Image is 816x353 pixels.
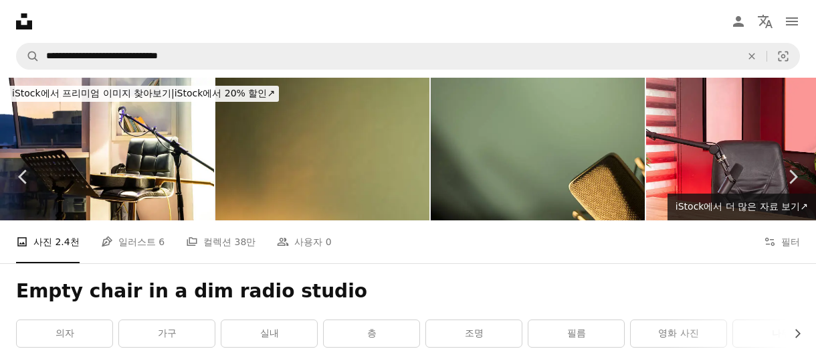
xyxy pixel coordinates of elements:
form: 사이트 전체에서 이미지 찾기 [16,43,800,70]
button: 언어 [752,8,779,35]
span: iStock에서 더 많은 자료 보기 ↗ [676,201,808,212]
button: Unsplash 검색 [17,44,39,69]
a: 사용자 0 [277,220,331,263]
span: 6 [159,234,165,249]
h1: Empty chair in a dim radio studio [16,279,800,303]
span: iStock에서 프리미엄 이미지 찾아보기 | [12,88,175,98]
button: 목록을 오른쪽으로 스크롤 [785,320,800,347]
a: 조명 [426,320,522,347]
a: 컬렉션 38만 [186,220,256,263]
button: 시각적 검색 [767,44,799,69]
button: 필터 [764,220,800,263]
a: 의자 [17,320,112,347]
img: 오디오 녹음중 보컬 스튜디오 음성벨 마이크 [431,78,645,220]
span: 0 [326,234,332,249]
a: 다음 [769,113,816,241]
a: 홈 — Unsplash [16,13,32,29]
a: 필름 [528,320,624,347]
a: iStock에서 더 많은 자료 보기↗ [668,194,816,220]
a: 실내 [221,320,317,347]
span: 38만 [235,234,256,249]
img: 오디오 녹음중 보컬 스튜디오 음성벨 마이크 [215,78,429,220]
a: 영화 사진 [631,320,726,347]
a: 층 [324,320,419,347]
button: 삭제 [737,44,767,69]
button: 메뉴 [779,8,805,35]
a: 가구 [119,320,215,347]
a: 일러스트 6 [101,220,165,263]
span: iStock에서 20% 할인 ↗ [12,88,275,98]
a: 로그인 / 가입 [725,8,752,35]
